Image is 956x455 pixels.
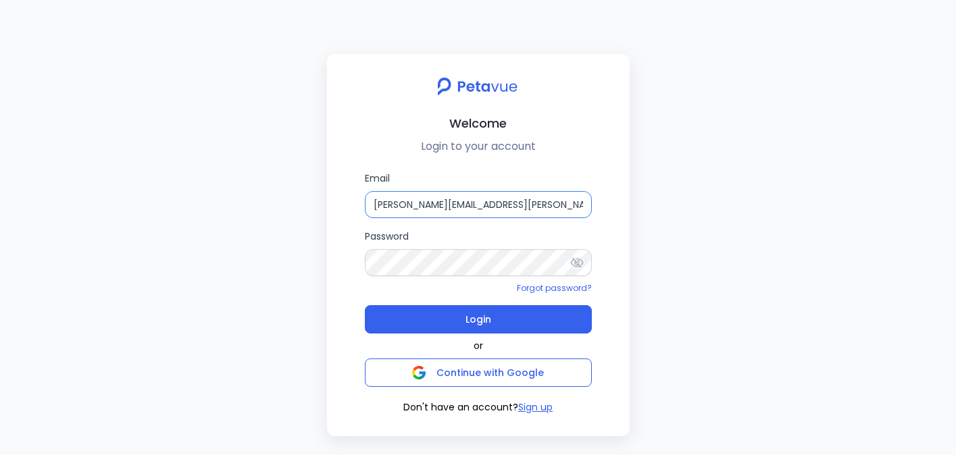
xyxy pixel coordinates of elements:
h2: Welcome [338,113,619,133]
button: Login [365,305,592,333]
button: Continue with Google [365,358,592,387]
span: or [474,339,483,353]
p: Login to your account [338,138,619,155]
button: Sign up [518,400,553,414]
span: Continue with Google [436,366,544,379]
label: Password [365,229,592,276]
span: Don't have an account? [403,400,518,414]
input: Password [365,249,592,276]
label: Email [365,171,592,218]
a: Forgot password? [517,282,592,294]
input: Email [365,191,592,218]
span: Login [466,310,491,329]
img: petavue logo [429,70,527,103]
